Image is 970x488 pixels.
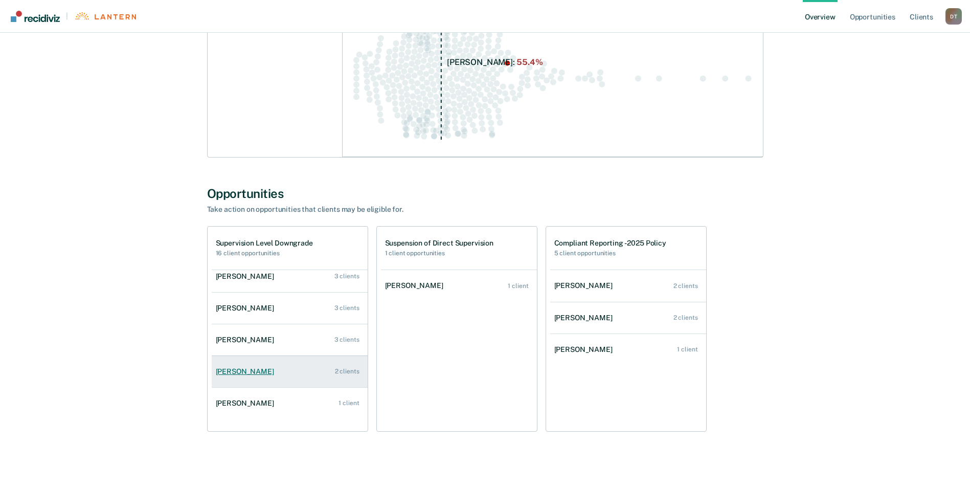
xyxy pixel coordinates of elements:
[212,389,368,418] a: [PERSON_NAME] 1 client
[554,281,617,290] div: [PERSON_NAME]
[334,304,359,312] div: 3 clients
[339,400,359,407] div: 1 client
[207,186,763,201] div: Opportunities
[550,335,706,364] a: [PERSON_NAME] 1 client
[216,239,313,248] h1: Supervision Level Downgrade
[216,272,278,281] div: [PERSON_NAME]
[216,336,278,344] div: [PERSON_NAME]
[550,303,706,332] a: [PERSON_NAME] 2 clients
[212,325,368,354] a: [PERSON_NAME] 3 clients
[351,7,755,149] div: Swarm plot of all incarceration rates in the state for NOT_SEX_OFFENSE caseloads, highlighting va...
[550,271,706,300] a: [PERSON_NAME] 2 clients
[673,282,698,290] div: 2 clients
[945,8,962,25] button: Profile dropdown button
[207,205,565,214] div: Take action on opportunities that clients may be eligible for.
[385,239,494,248] h1: Suspension of Direct Supervision
[554,314,617,322] div: [PERSON_NAME]
[381,271,537,300] a: [PERSON_NAME] 1 client
[508,282,528,290] div: 1 client
[385,281,447,290] div: [PERSON_NAME]
[554,345,617,354] div: [PERSON_NAME]
[677,346,697,353] div: 1 client
[334,336,359,343] div: 3 clients
[11,11,60,22] img: Recidiviz
[554,250,666,257] h2: 5 client opportunities
[60,12,74,20] span: |
[212,294,368,323] a: [PERSON_NAME] 3 clients
[385,250,494,257] h2: 1 client opportunities
[216,304,278,313] div: [PERSON_NAME]
[335,368,359,375] div: 2 clients
[334,273,359,280] div: 3 clients
[673,314,698,321] div: 2 clients
[216,250,313,257] h2: 16 client opportunities
[216,367,278,376] div: [PERSON_NAME]
[212,357,368,386] a: [PERSON_NAME] 2 clients
[554,239,666,248] h1: Compliant Reporting - 2025 Policy
[74,12,136,20] img: Lantern
[945,8,962,25] div: D T
[212,262,368,291] a: [PERSON_NAME] 3 clients
[216,399,278,408] div: [PERSON_NAME]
